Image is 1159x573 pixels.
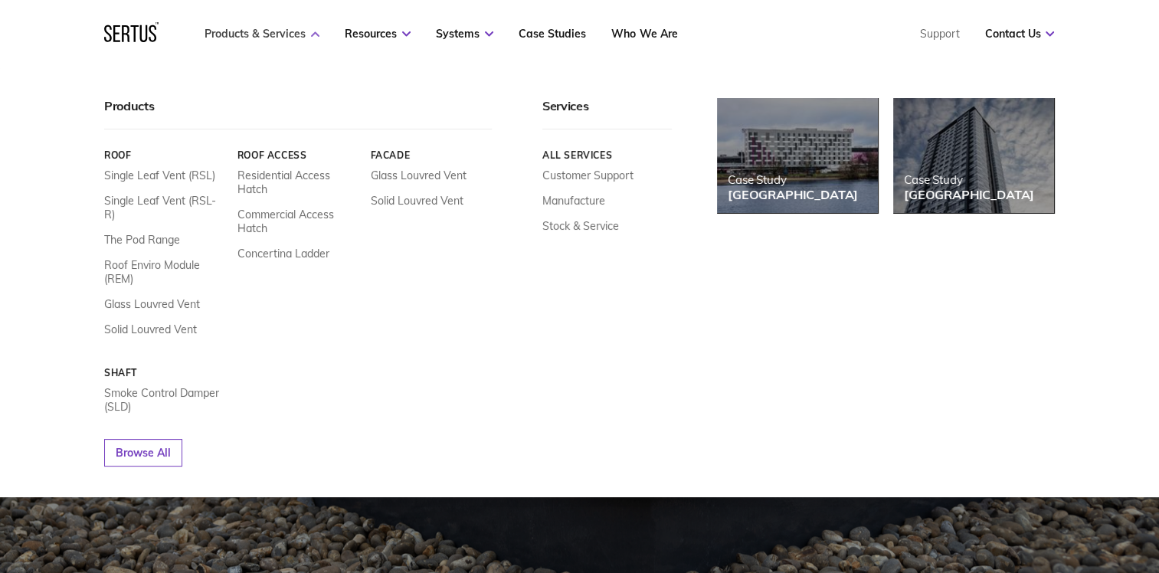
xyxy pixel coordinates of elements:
a: Browse All [104,439,182,467]
a: Facade [371,149,493,161]
a: Concertina Ladder [237,247,329,260]
a: Glass Louvred Vent [104,297,200,311]
div: [GEOGRAPHIC_DATA] [904,187,1034,202]
a: Glass Louvred Vent [371,169,467,182]
a: Case Study[GEOGRAPHIC_DATA] [893,98,1054,213]
div: Products [104,98,492,129]
a: Customer Support [542,169,634,182]
div: [GEOGRAPHIC_DATA] [728,187,858,202]
a: Systems [436,27,493,41]
a: Solid Louvred Vent [104,323,197,336]
a: Roof Access [237,149,359,161]
a: The Pod Range [104,233,180,247]
a: Manufacture [542,194,605,208]
a: Roof Enviro Module (REM) [104,258,226,286]
a: Case Studies [519,27,586,41]
a: Resources [345,27,411,41]
a: Who We Are [611,27,677,41]
div: Case Study [904,172,1034,187]
a: Contact Us [984,27,1054,41]
a: Support [919,27,959,41]
div: Services [542,98,672,129]
a: Single Leaf Vent (RSL-R) [104,194,226,221]
div: Case Study [728,172,858,187]
a: Single Leaf Vent (RSL) [104,169,215,182]
a: Roof [104,149,226,161]
iframe: Chat Widget [884,396,1159,573]
a: Smoke Control Damper (SLD) [104,386,226,414]
a: Solid Louvred Vent [371,194,463,208]
a: Case Study[GEOGRAPHIC_DATA] [717,98,878,213]
a: Residential Access Hatch [237,169,359,196]
a: Stock & Service [542,219,619,233]
a: Commercial Access Hatch [237,208,359,235]
a: Products & Services [205,27,319,41]
a: All services [542,149,672,161]
a: Shaft [104,367,226,378]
